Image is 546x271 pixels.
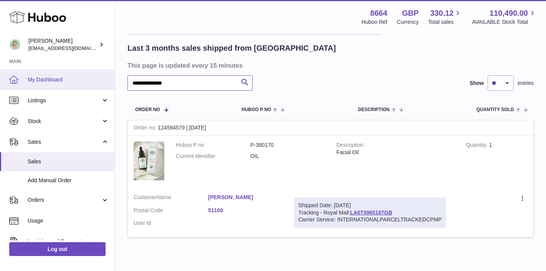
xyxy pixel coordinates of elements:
div: Facial Oil [336,149,455,156]
span: Invoicing and Payments [28,238,101,245]
span: [EMAIL_ADDRESS][DOMAIN_NAME] [28,45,113,51]
dt: User Id [134,219,208,227]
div: 124594579 | [DATE] [128,120,533,136]
span: Total sales [428,18,462,26]
span: 110,490.00 [490,8,528,18]
span: Stock [28,118,101,125]
strong: 8664 [370,8,387,18]
a: [PERSON_NAME] [208,194,283,201]
strong: Description [336,142,365,150]
span: entries [518,80,534,87]
img: 86641712262092.png [134,141,164,180]
span: Quantity Sold [477,107,514,112]
span: 330.12 [430,8,453,18]
strong: Order no [134,125,158,133]
span: My Dashboard [28,76,109,83]
span: Description [358,107,389,112]
a: 51100 [208,207,283,214]
dd: P-380170 [250,141,325,149]
dd: OIL [250,153,325,160]
a: LA073965187GB [350,209,392,216]
span: Customer [134,194,157,200]
div: Currency [397,18,419,26]
dt: Current identifier [176,153,250,160]
strong: Quantity [466,142,489,150]
span: Listings [28,97,101,104]
span: Sales [28,158,109,165]
span: Usage [28,217,109,224]
dt: Postal Code [134,207,208,216]
span: AVAILABLE Stock Total [472,18,537,26]
div: Tracking - Royal Mail: [294,198,446,228]
span: Add Manual Order [28,177,109,184]
span: Sales [28,138,101,146]
a: 330.12 Total sales [428,8,462,26]
a: 110,490.00 AVAILABLE Stock Total [472,8,537,26]
dt: Name [134,194,208,203]
span: Orders [28,196,101,204]
div: [PERSON_NAME] [28,37,98,52]
img: hello@thefacialcuppingexpert.com [9,39,21,50]
span: Order No [135,107,160,112]
a: Log out [9,242,106,256]
div: Huboo Ref [362,18,387,26]
span: Huboo P no [242,107,271,112]
label: Show [470,80,484,87]
div: Shipped Date: [DATE] [298,202,442,209]
dt: Huboo P no [176,141,250,149]
h2: Last 3 months sales shipped from [GEOGRAPHIC_DATA] [127,43,336,53]
strong: GBP [402,8,419,18]
div: Carrier Service: INTERNATIONALPARCELTRACKEDCPMP [298,216,442,223]
h3: This page is updated every 15 minutes [127,61,532,70]
td: 1 [460,136,533,188]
